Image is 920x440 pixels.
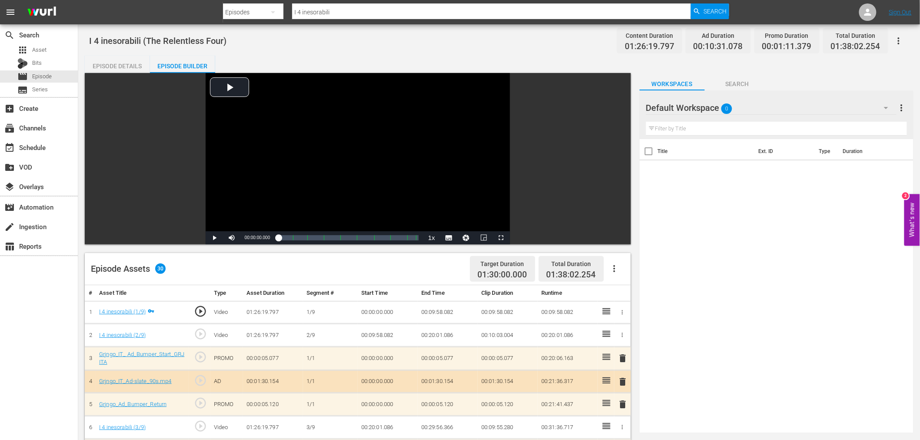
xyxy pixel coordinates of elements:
a: Sign Out [889,9,912,16]
a: I 4 inesorabili (1/9) [99,308,146,315]
a: I 4 inesorabili (3/9) [99,424,146,430]
td: 4 [85,370,96,393]
th: Segment # [303,285,358,301]
button: delete [618,352,628,365]
td: 1/9 [303,301,358,324]
td: 1/1 [303,370,358,393]
span: Automation [4,202,15,213]
button: delete [618,375,628,388]
td: 00:00:05.120 [243,393,303,416]
span: 00:01:11.379 [762,42,812,52]
td: 1 [85,301,96,324]
td: 00:09:58.082 [538,301,598,324]
button: Fullscreen [493,231,510,244]
td: 00:00:05.120 [418,393,478,416]
button: Playback Rate [423,231,440,244]
span: play_circle_outline [194,350,207,363]
button: Play [206,231,223,244]
td: 1/1 [303,347,358,370]
td: AD [210,370,243,393]
td: 00:20:01.086 [358,416,418,439]
td: 01:26:19.797 [243,416,303,439]
span: 00:10:31.078 [693,42,743,52]
span: Search [4,30,15,40]
td: 00:09:58.082 [478,301,538,324]
span: menu [5,7,16,17]
span: more_vert [897,103,907,113]
span: Create [4,103,15,114]
button: Search [691,3,729,19]
th: Asset Duration [243,285,303,301]
span: 01:38:02.254 [831,42,880,52]
span: play_circle_outline [194,305,207,318]
td: 01:26:19.797 [243,301,303,324]
td: 00:09:58.082 [418,301,478,324]
td: 1/1 [303,393,358,416]
th: Clip Duration [478,285,538,301]
span: delete [618,399,628,410]
td: 3/9 [303,416,358,439]
span: Episode [17,71,28,82]
span: Channels [4,123,15,133]
td: 00:21:41.437 [538,393,598,416]
button: Episode Details [85,56,150,73]
td: 00:00:05.077 [478,347,538,370]
img: ans4CAIJ8jUAAAAAAAAAAAAAAAAAAAAAAAAgQb4GAAAAAAAAAAAAAAAAAAAAAAAAJMjXAAAAAAAAAAAAAAAAAAAAAAAAgAT5G... [21,2,63,23]
span: delete [618,353,628,363]
span: Reports [4,241,15,252]
td: 2/9 [303,324,358,347]
th: Type [814,139,838,163]
td: Video [210,324,243,347]
td: Video [210,416,243,439]
div: Video Player [206,73,510,244]
span: Search [705,79,770,90]
th: Title [658,139,753,163]
div: Promo Duration [762,30,812,42]
div: Default Workspace [646,96,897,120]
div: Episode Builder [150,56,215,77]
td: 00:00:00.000 [358,347,418,370]
span: Workspaces [640,79,705,90]
td: 5 [85,393,96,416]
span: Series [32,85,48,94]
div: 2 [902,193,909,200]
button: Jump To Time [458,231,475,244]
span: Episode [32,72,52,81]
span: play_circle_outline [194,397,207,410]
td: 3 [85,347,96,370]
span: Asset [32,46,47,54]
span: Overlays [4,182,15,192]
a: I 4 inesorabili (2/9) [99,332,146,338]
div: Content Duration [625,30,674,42]
span: play_circle_outline [194,327,207,340]
td: 2 [85,324,96,347]
a: Grjngo_IT_ Ad_Bumper_Start_GRJITA [99,351,184,366]
span: 01:26:19.797 [625,42,674,52]
span: 01:30:00.000 [478,270,527,280]
th: End Time [418,285,478,301]
td: 00:20:01.086 [538,324,598,347]
span: play_circle_outline [194,374,207,387]
button: Picture-in-Picture [475,231,493,244]
td: 01:26:19.797 [243,324,303,347]
a: Grjngo_IT_Ad-slate_90s.mp4 [99,378,172,384]
td: PROMO [210,393,243,416]
span: 00:00:00.000 [245,235,270,240]
div: Episode Details [85,56,150,77]
th: Start Time [358,285,418,301]
td: 00:01:30.154 [418,370,478,393]
div: Progress Bar [279,235,419,240]
span: Search [703,3,727,19]
td: 00:20:06.163 [538,347,598,370]
span: I 4 inesorabili (The Relentless Four) [89,36,227,46]
td: 00:00:00.000 [358,301,418,324]
button: Subtitles [440,231,458,244]
td: 00:01:30.154 [243,370,303,393]
td: 00:20:01.086 [418,324,478,347]
td: 00:01:30.154 [478,370,538,393]
th: Runtime [538,285,598,301]
span: play_circle_outline [194,420,207,433]
div: Total Duration [547,258,596,270]
span: Series [17,85,28,95]
td: 00:00:05.120 [478,393,538,416]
